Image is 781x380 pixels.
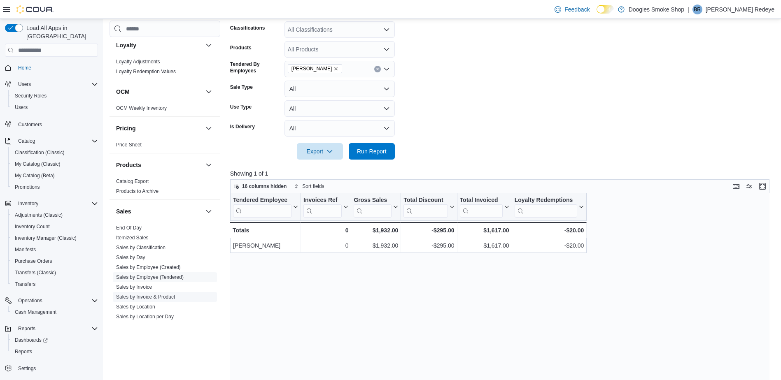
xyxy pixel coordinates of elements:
span: Dashboards [12,335,98,345]
img: Cova [16,5,54,14]
span: Adjustments (Classic) [15,212,63,218]
span: Classification (Classic) [12,148,98,158]
span: Inventory Manager (Classic) [15,235,77,241]
span: Load All Apps in [GEOGRAPHIC_DATA] [23,24,98,40]
button: Home [2,62,101,74]
a: Sales by Invoice & Product [116,294,175,300]
span: Catalog [18,138,35,144]
label: Classifications [230,25,265,31]
label: Products [230,44,252,51]
p: [PERSON_NAME] Redeye [706,5,774,14]
div: Loyalty Redemptions [514,197,577,218]
a: Settings [15,364,39,373]
a: My Catalog (Classic) [12,159,64,169]
input: Dark Mode [597,5,614,14]
button: Keyboard shortcuts [731,181,741,191]
a: Classification (Classic) [12,148,68,158]
button: Export [297,143,343,160]
a: Sales by Location per Day [116,314,174,320]
div: Products [110,176,220,199]
a: Sales by Day [116,255,145,260]
span: Cash Management [15,309,56,315]
a: Users [12,102,31,112]
button: Enter fullscreen [758,181,767,191]
span: Home [18,65,31,71]
p: Doogies Smoke Shop [629,5,684,14]
div: $1,617.00 [459,241,509,250]
span: Dashboards [15,337,48,343]
span: Users [15,79,98,89]
button: Pricing [116,124,202,132]
a: Adjustments (Classic) [12,210,66,220]
span: Security Roles [15,93,47,99]
button: Classification (Classic) [8,147,101,158]
button: Inventory [2,198,101,209]
a: Manifests [12,245,39,255]
span: 16 columns hidden [242,183,287,190]
div: Loyalty [110,57,220,80]
label: Sale Type [230,84,253,90]
h3: Products [116,161,141,169]
a: Security Roles [12,91,50,101]
span: Sales by Employee (Created) [116,264,181,271]
button: All [284,120,395,137]
span: Sales by Classification [116,244,166,251]
a: Purchase Orders [12,256,56,266]
button: Settings [2,362,101,374]
div: Tendered Employee [233,197,291,218]
a: Itemized Sales [116,235,149,241]
button: Total Invoiced [459,197,509,218]
button: Catalog [2,135,101,147]
div: $1,932.00 [354,241,398,250]
button: Open list of options [383,46,390,53]
div: OCM [110,103,220,116]
span: Inventory Count [12,222,98,232]
span: Run Report [357,147,387,155]
a: End Of Day [116,225,142,231]
a: Customers [15,120,45,130]
button: All [284,81,395,97]
span: Purchase Orders [12,256,98,266]
button: Cash Management [8,306,101,318]
span: Security Roles [12,91,98,101]
p: | [688,5,689,14]
a: Sales by Invoice [116,284,152,290]
span: Reports [15,348,32,355]
button: Inventory Manager (Classic) [8,232,101,244]
a: Dashboards [12,335,51,345]
span: My Catalog (Beta) [15,172,55,179]
span: Sort fields [302,183,324,190]
a: Promotions [12,182,43,192]
span: Classification (Classic) [15,149,65,156]
button: Run Report [349,143,395,160]
button: Loyalty Redemptions [514,197,584,218]
a: Loyalty Adjustments [116,59,160,65]
div: -$20.00 [514,241,584,250]
button: Products [204,160,214,170]
span: Manifests [15,246,36,253]
a: Feedback [551,1,593,18]
button: OCM [204,87,214,97]
div: Pricing [110,140,220,153]
h3: Sales [116,207,131,215]
a: Products to Archive [116,188,159,194]
span: Reports [12,347,98,357]
span: Users [15,104,28,111]
div: Invoices Ref [303,197,342,204]
a: Home [15,63,35,73]
div: 0 [303,241,348,250]
div: Gross Sales [354,197,392,204]
div: Totals [233,225,298,235]
span: Transfers (Classic) [12,268,98,278]
span: Loyalty Redemption Values [116,68,176,75]
button: Manifests [8,244,101,255]
div: -$295.00 [403,225,454,235]
button: Users [2,79,101,90]
span: Users [12,102,98,112]
button: All [284,100,395,117]
button: Products [116,161,202,169]
h3: OCM [116,88,130,96]
div: [PERSON_NAME] [233,241,298,250]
